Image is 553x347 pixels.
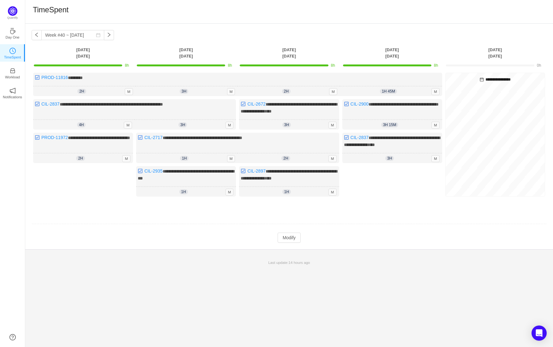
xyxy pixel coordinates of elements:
[247,101,266,107] a: CIL-2672
[278,233,301,243] button: Modify
[480,77,484,82] i: icon: calendar
[351,101,369,107] a: CIL-2900
[444,46,547,59] th: [DATE] [DATE]
[125,88,133,95] span: M
[227,155,235,162] span: M
[9,334,16,340] a: icon: question-circle
[41,101,60,107] a: CIL-2837
[344,101,349,107] img: 10318
[380,89,397,94] span: 1h 45m
[9,70,16,76] a: icon: inboxWorkload
[344,135,349,140] img: 10318
[7,16,18,20] p: Quantify
[227,88,235,95] span: M
[289,260,310,265] span: 14 hours ago
[125,63,129,68] span: 8h
[5,74,20,80] p: Workload
[228,63,232,68] span: 8h
[4,54,21,60] p: TimeSpent
[144,168,163,173] a: CIL-2935
[104,30,114,40] button: icon: right
[329,88,337,95] span: M
[9,50,16,56] a: icon: clock-circleTimeSpent
[328,122,337,129] span: M
[122,155,130,162] span: M
[96,33,100,37] i: icon: calendar
[35,101,40,107] img: 10318
[328,189,337,196] span: M
[9,68,16,74] i: icon: inbox
[35,75,40,80] img: 10318
[9,30,16,36] a: icon: coffeeDay One
[331,63,335,68] span: 8h
[341,46,444,59] th: [DATE] [DATE]
[282,89,291,94] span: 2h
[282,189,291,194] span: 1h
[237,46,340,59] th: [DATE] [DATE]
[537,63,541,68] span: 0h
[144,135,163,140] a: CIL-2717
[328,155,337,162] span: M
[3,94,22,100] p: Notifications
[9,88,16,94] i: icon: notification
[9,48,16,54] i: icon: clock-circle
[124,122,132,129] span: M
[179,189,188,194] span: 1h
[385,156,394,161] span: 3h
[532,326,547,341] div: Open Intercom Messenger
[138,168,143,173] img: 10318
[35,135,40,140] img: 10318
[282,122,291,127] span: 3h
[431,88,440,95] span: M
[241,101,246,107] img: 10318
[41,30,104,40] input: Select a week
[32,30,42,40] button: icon: left
[434,63,438,68] span: 8h
[225,189,234,196] span: M
[33,5,69,15] h1: TimeSpent
[351,135,369,140] a: CIL-2837
[41,75,68,80] a: PROD-11816
[381,122,398,127] span: 3h 15m
[32,46,135,59] th: [DATE] [DATE]
[281,156,290,161] span: 2h
[5,34,19,40] p: Day One
[9,28,16,34] i: icon: coffee
[225,122,234,129] span: M
[431,155,440,162] span: M
[138,135,143,140] img: 10318
[431,122,440,129] span: M
[268,260,310,265] span: Last update:
[9,89,16,96] a: icon: notificationNotifications
[77,122,86,127] span: 4h
[76,156,85,161] span: 2h
[41,135,68,140] a: PROD-11972
[180,156,189,161] span: 1h
[77,89,86,94] span: 2h
[241,168,246,173] img: 10318
[8,6,17,16] img: Quantify
[247,168,266,173] a: CIL-2897
[135,46,237,59] th: [DATE] [DATE]
[180,89,188,94] span: 3h
[178,122,187,127] span: 3h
